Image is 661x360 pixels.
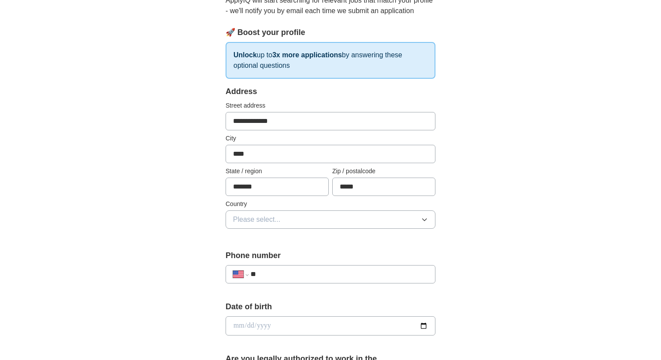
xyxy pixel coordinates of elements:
[226,301,435,313] label: Date of birth
[332,167,435,176] label: Zip / postalcode
[226,86,435,98] div: Address
[226,199,435,209] label: Country
[226,210,435,229] button: Please select...
[226,101,435,110] label: Street address
[226,167,329,176] label: State / region
[226,27,435,38] div: 🚀 Boost your profile
[226,250,435,262] label: Phone number
[272,51,342,59] strong: 3x more applications
[233,51,257,59] strong: Unlock
[233,214,281,225] span: Please select...
[226,134,435,143] label: City
[226,42,435,79] p: up to by answering these optional questions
